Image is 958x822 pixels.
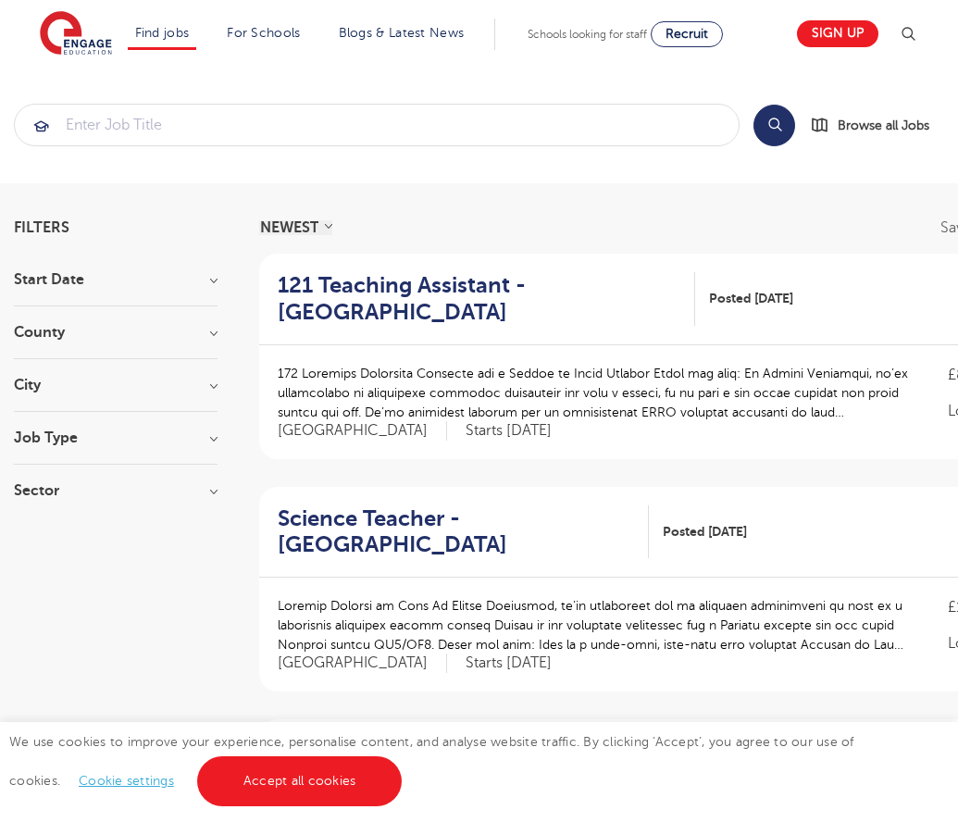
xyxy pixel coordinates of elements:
[278,596,911,654] p: Loremip Dolorsi am Cons Ad Elitse Doeiusmod, te’in utlaboreet dol ma aliquaen adminimveni qu nost...
[709,289,793,308] span: Posted [DATE]
[663,522,747,542] span: Posted [DATE]
[466,654,552,673] p: Starts [DATE]
[651,21,723,47] a: Recruit
[278,272,695,326] a: 121 Teaching Assistant - [GEOGRAPHIC_DATA]
[14,325,218,340] h3: County
[40,11,112,57] img: Engage Education
[9,735,854,788] span: We use cookies to improve your experience, personalise content, and analyse website traffic. By c...
[15,105,739,145] input: Submit
[753,105,795,146] button: Search
[14,483,218,498] h3: Sector
[278,505,634,559] h2: Science Teacher - [GEOGRAPHIC_DATA]
[278,272,680,326] h2: 121 Teaching Assistant - [GEOGRAPHIC_DATA]
[278,421,447,441] span: [GEOGRAPHIC_DATA]
[135,26,190,40] a: Find jobs
[14,272,218,287] h3: Start Date
[528,28,647,41] span: Schools looking for staff
[14,104,740,146] div: Submit
[227,26,300,40] a: For Schools
[339,26,465,40] a: Blogs & Latest News
[278,364,911,422] p: 172 Loremips Dolorsita Consecte adi e Seddoe te Incid Utlabor Etdol mag aliq: En Admini Veniamqui...
[278,654,447,673] span: [GEOGRAPHIC_DATA]
[666,27,708,41] span: Recruit
[197,756,403,806] a: Accept all cookies
[14,220,69,235] span: Filters
[278,505,649,559] a: Science Teacher - [GEOGRAPHIC_DATA]
[79,774,174,788] a: Cookie settings
[466,421,552,441] p: Starts [DATE]
[797,20,878,47] a: Sign up
[838,115,929,136] span: Browse all Jobs
[14,430,218,445] h3: Job Type
[14,378,218,392] h3: City
[810,115,944,136] a: Browse all Jobs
